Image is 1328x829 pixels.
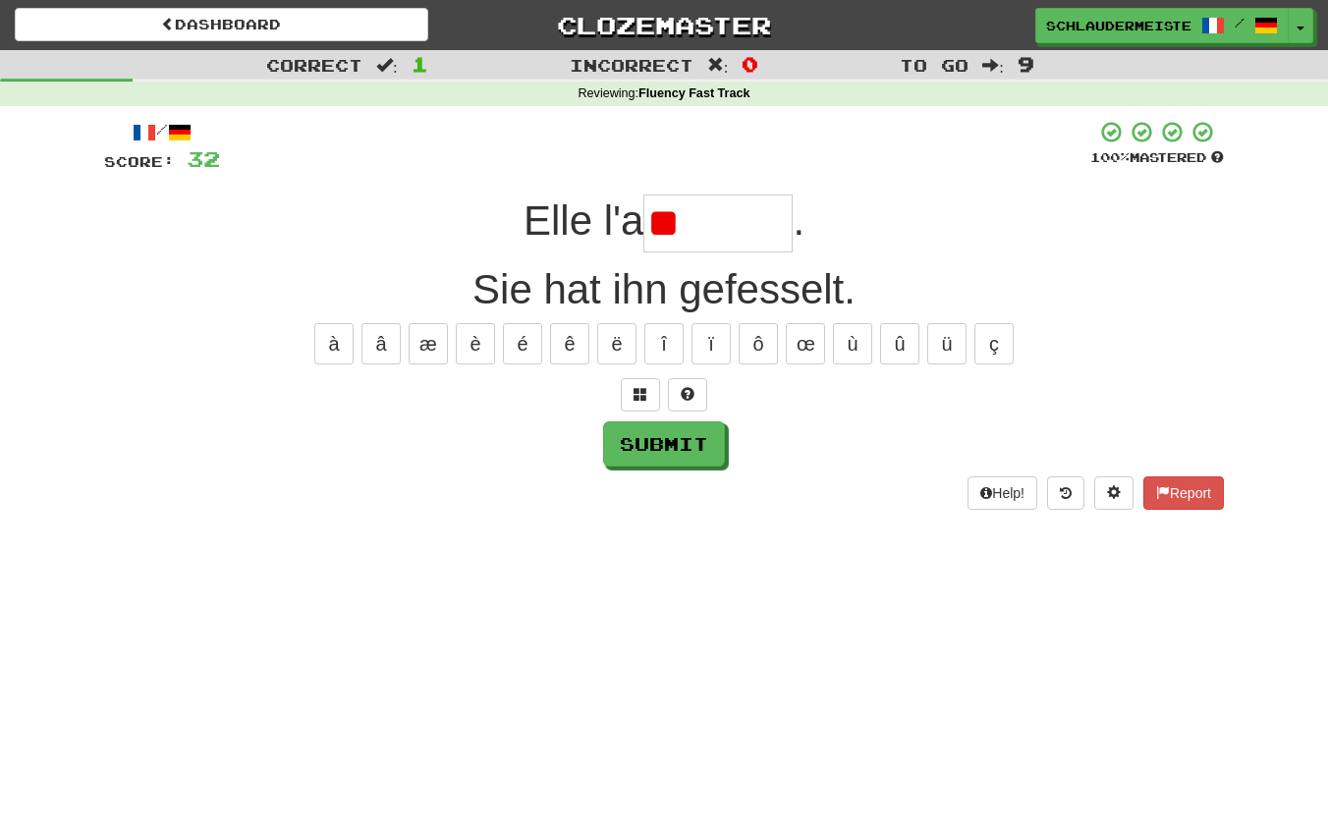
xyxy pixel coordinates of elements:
button: œ [786,323,825,364]
button: Switch sentence to multiple choice alt+p [621,378,660,412]
span: 1 [412,52,428,76]
span: schlaudermeister [1046,17,1191,34]
button: Single letter hint - you only get 1 per sentence and score half the points! alt+h [668,378,707,412]
span: Score: [104,153,175,170]
button: è [456,323,495,364]
span: . [793,197,804,244]
button: ù [833,323,872,364]
button: ç [974,323,1014,364]
span: Incorrect [570,55,693,75]
button: ü [927,323,967,364]
button: ë [597,323,636,364]
span: : [982,57,1004,74]
span: Elle l'a [524,197,643,244]
span: : [707,57,729,74]
button: î [644,323,684,364]
span: To go [900,55,968,75]
button: û [880,323,919,364]
span: 9 [1018,52,1034,76]
button: é [503,323,542,364]
div: Mastered [1090,149,1224,167]
a: Clozemaster [458,8,871,42]
div: / [104,120,220,144]
a: schlaudermeister / [1035,8,1289,43]
button: à [314,323,354,364]
button: æ [409,323,448,364]
span: : [376,57,398,74]
span: / [1235,16,1245,29]
span: 0 [742,52,758,76]
span: 100 % [1090,149,1130,165]
a: Dashboard [15,8,428,41]
div: Sie hat ihn gefesselt. [104,260,1224,319]
strong: Fluency Fast Track [638,86,749,100]
button: â [361,323,401,364]
button: Round history (alt+y) [1047,476,1084,510]
span: Correct [266,55,362,75]
span: 32 [187,146,220,171]
button: ê [550,323,589,364]
button: Report [1143,476,1224,510]
button: ï [692,323,731,364]
button: Submit [603,421,725,467]
button: Help! [968,476,1037,510]
button: ô [739,323,778,364]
